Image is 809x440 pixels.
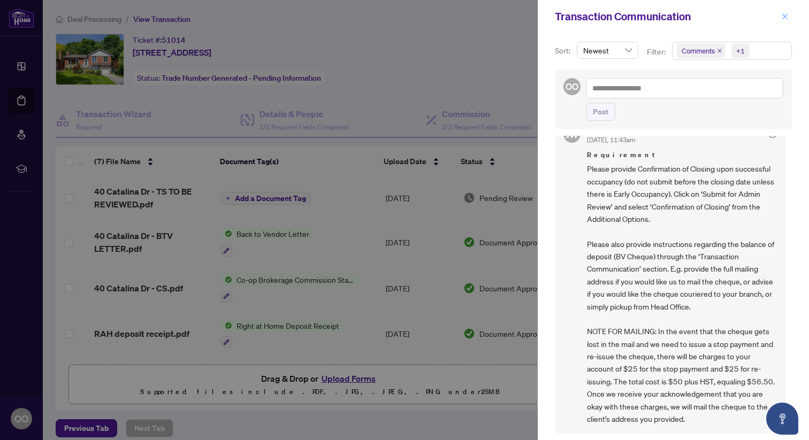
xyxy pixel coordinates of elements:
span: OO [566,80,578,94]
span: Newest [583,42,632,58]
button: Open asap [766,403,798,435]
span: Requirement [587,150,777,160]
p: Filter: [647,46,667,58]
button: Post [586,103,615,121]
span: Comments [682,45,715,56]
span: [DATE], 11:43am [587,136,635,144]
span: close [717,48,722,53]
span: Comments [677,43,725,58]
p: Sort: [555,45,573,57]
span: Please provide Confirmation of Closing upon successful occupancy (do not submit before the closin... [587,163,777,425]
div: Transaction Communication [555,9,778,25]
span: close [781,13,789,20]
div: +1 [736,45,745,56]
